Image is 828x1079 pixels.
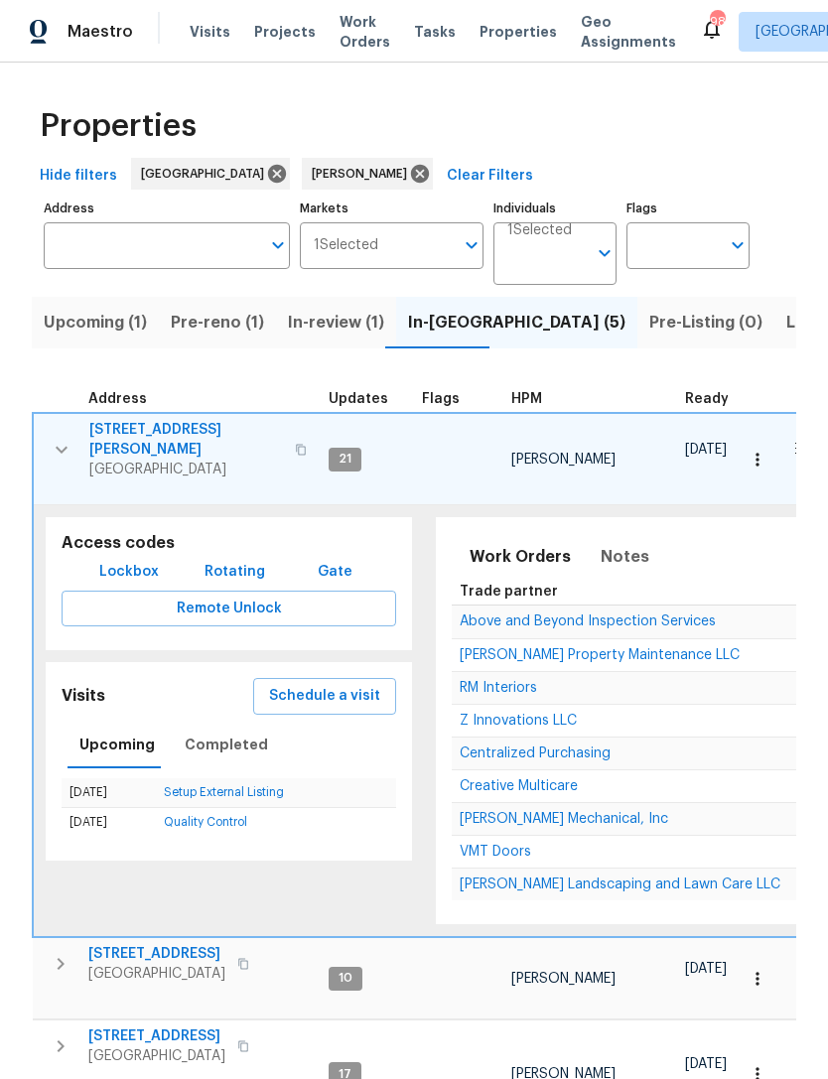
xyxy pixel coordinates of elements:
span: In-[GEOGRAPHIC_DATA] (5) [408,309,625,337]
label: Address [44,202,290,214]
a: [PERSON_NAME] Property Maintenance LLC [460,649,740,661]
span: [STREET_ADDRESS][PERSON_NAME] [89,420,283,460]
button: Schedule a visit [253,678,396,715]
span: Ready [685,392,729,406]
span: [GEOGRAPHIC_DATA] [88,1046,225,1066]
span: Lockbox [99,560,159,585]
span: In-review (1) [288,309,384,337]
span: [GEOGRAPHIC_DATA] [89,460,283,479]
span: Maestro [68,22,133,42]
button: Open [458,231,485,259]
a: [PERSON_NAME] Landscaping and Lawn Care LLC [460,878,780,890]
button: Lockbox [91,554,167,591]
span: [PERSON_NAME] Landscaping and Lawn Care LLC [460,877,780,891]
span: [PERSON_NAME] [511,453,616,467]
span: [DATE] [685,1057,727,1071]
span: Address [88,392,147,406]
button: Gate [303,554,366,591]
a: VMT Doors [460,846,531,858]
span: Visits [190,22,230,42]
a: RM Interiors [460,682,537,694]
span: Work Orders [470,543,571,571]
button: Open [264,231,292,259]
td: [DATE] [62,778,156,808]
span: Geo Assignments [581,12,676,52]
span: Z Innovations LLC [460,714,577,728]
span: Trade partner [460,585,558,599]
span: Updates [329,392,388,406]
span: [GEOGRAPHIC_DATA] [88,964,225,984]
span: Hide filters [40,164,117,189]
span: 1 Selected [314,237,378,254]
button: Hide filters [32,158,125,195]
label: Individuals [493,202,617,214]
span: Notes [601,543,649,571]
button: Rotating [197,554,273,591]
span: [DATE] [685,962,727,976]
span: [STREET_ADDRESS] [88,1026,225,1046]
div: Earliest renovation start date (first business day after COE or Checkout) [685,392,747,406]
span: Creative Multicare [460,779,578,793]
span: VMT Doors [460,845,531,859]
span: Tasks [414,25,456,39]
div: [GEOGRAPHIC_DATA] [131,158,290,190]
a: Z Innovations LLC [460,715,577,727]
label: Markets [300,202,484,214]
h5: Visits [62,686,105,707]
span: RM Interiors [460,681,537,695]
span: Remote Unlock [77,597,380,621]
span: Properties [480,22,557,42]
span: [GEOGRAPHIC_DATA] [141,164,272,184]
label: Flags [626,202,750,214]
span: [PERSON_NAME] [312,164,415,184]
span: 1 Selected [507,222,572,239]
td: [DATE] [62,808,156,838]
span: HPM [511,392,542,406]
span: [STREET_ADDRESS] [88,944,225,964]
span: Gate [311,560,358,585]
span: 21 [331,451,359,468]
span: [DATE] [685,443,727,457]
a: Setup External Listing [164,786,284,798]
span: Work Orders [340,12,390,52]
button: Remote Unlock [62,591,396,627]
button: Clear Filters [439,158,541,195]
div: 98 [710,12,724,32]
span: Rotating [205,560,265,585]
span: Upcoming [79,733,155,757]
div: [PERSON_NAME] [302,158,433,190]
h5: Access codes [62,533,396,554]
a: Creative Multicare [460,780,578,792]
span: Schedule a visit [269,684,380,709]
span: Pre-reno (1) [171,309,264,337]
span: Properties [40,116,197,136]
span: [PERSON_NAME] Mechanical, Inc [460,812,668,826]
span: Above and Beyond Inspection Services [460,614,716,628]
a: Quality Control [164,816,247,828]
a: Above and Beyond Inspection Services [460,615,716,627]
span: Clear Filters [447,164,533,189]
span: [PERSON_NAME] [511,972,616,986]
span: [PERSON_NAME] Property Maintenance LLC [460,648,740,662]
span: Flags [422,392,460,406]
button: Open [724,231,752,259]
a: Centralized Purchasing [460,747,611,759]
span: Upcoming (1) [44,309,147,337]
span: Centralized Purchasing [460,746,611,760]
span: Pre-Listing (0) [649,309,762,337]
a: [PERSON_NAME] Mechanical, Inc [460,813,668,825]
button: Open [591,239,619,267]
span: 10 [331,970,360,987]
span: Projects [254,22,316,42]
span: Completed [185,733,268,757]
